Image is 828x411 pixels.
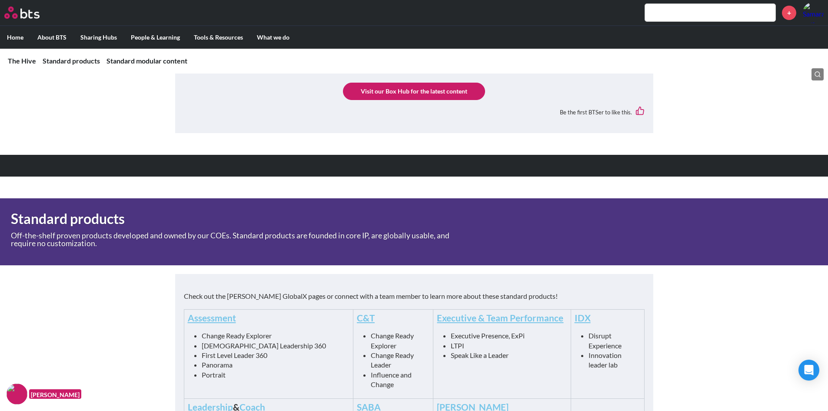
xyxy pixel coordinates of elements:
a: Visit our Box Hub for the latest content [343,83,485,100]
figcaption: [PERSON_NAME] [29,389,81,399]
a: IDX [575,312,591,323]
li: Portrait [202,370,343,380]
li: Influence and Change [371,370,423,390]
li: Speak Like a Leader [451,351,560,360]
label: People & Learning [124,26,187,49]
li: LTPI [451,341,560,351]
a: Standard products [43,57,100,65]
label: What we do [250,26,296,49]
li: First Level Leader 360 [202,351,343,360]
a: Go home [4,7,56,19]
div: Open Intercom Messenger [798,360,819,381]
li: Innovation leader lab [589,351,634,370]
li: Executive Presence, ExPi [451,331,560,341]
a: Standard modular content [106,57,187,65]
p: Check out the [PERSON_NAME] GlobalX pages or connect with a team member to learn more about these... [184,291,645,301]
p: Off-the-shelf proven products developed and owned by our COEs. Standard products are founded in c... [11,232,462,247]
a: + [782,6,796,20]
li: Disrupt Experience [589,331,634,351]
a: Executive & Team Performance [437,312,563,323]
img: Samara Taranto [803,2,824,23]
li: Change Ready Explorer [371,331,423,351]
li: Change Ready Leader [371,351,423,370]
a: Assessment [188,312,236,323]
label: Tools & Resources [187,26,250,49]
img: F [7,384,27,404]
a: Profile [803,2,824,23]
li: [DEMOGRAPHIC_DATA] Leadership 360 [202,341,343,351]
img: BTS Logo [4,7,40,19]
li: Panorama [202,360,343,370]
h1: Standard products [11,209,575,229]
label: About BTS [30,26,73,49]
a: C&T [357,312,375,323]
label: Sharing Hubs [73,26,124,49]
div: Be the first BTSer to like this. [184,100,645,124]
a: The Hive [8,57,36,65]
li: Change Ready Explorer [202,331,343,341]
